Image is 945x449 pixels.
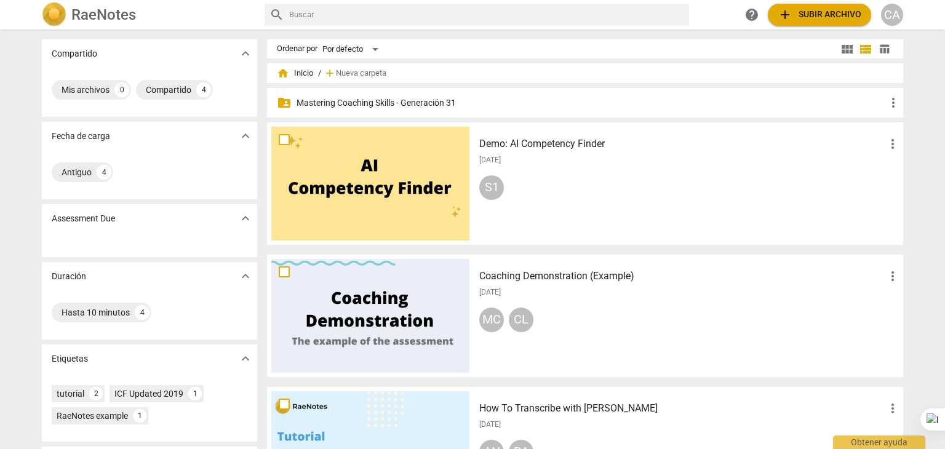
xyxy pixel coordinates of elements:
[133,409,146,423] div: 1
[62,306,130,319] div: Hasta 10 minutos
[57,387,84,400] div: tutorial
[277,67,313,79] span: Inicio
[52,130,110,143] p: Fecha de carga
[768,4,871,26] button: Subir
[238,351,253,366] span: expand_more
[277,95,292,110] span: folder_shared
[188,387,202,400] div: 1
[271,259,899,373] a: Coaching Demonstration (Example)[DATE]MCCL
[885,269,900,284] span: more_vert
[838,40,856,58] button: Cuadrícula
[509,308,533,332] div: CL
[277,44,317,54] div: Ordenar por
[52,47,97,60] p: Compartido
[479,287,501,298] span: [DATE]
[52,270,86,283] p: Duración
[236,267,255,285] button: Mostrar más
[885,401,900,416] span: more_vert
[71,6,136,23] h2: RaeNotes
[238,46,253,61] span: expand_more
[196,82,211,97] div: 4
[57,410,128,422] div: RaeNotes example
[886,95,901,110] span: more_vert
[42,2,66,27] img: Logo
[322,39,383,59] div: Por defecto
[479,175,504,200] div: S1
[881,4,903,26] button: CA
[840,42,855,57] span: view_module
[52,212,115,225] p: Assessment Due
[52,352,88,365] p: Etiquetas
[879,43,890,55] span: table_chart
[297,97,886,109] p: Mastering Coaching Skills - Generación 31
[741,4,763,26] a: Obtener ayuda
[238,269,253,284] span: expand_more
[875,40,893,58] button: Tabla
[236,127,255,145] button: Mostrar más
[479,269,885,284] h3: Coaching Demonstration (Example)
[62,166,92,178] div: Antiguo
[336,69,386,78] span: Nueva carpeta
[236,209,255,228] button: Mostrar más
[778,7,861,22] span: Subir archivo
[269,7,284,22] span: search
[318,69,321,78] span: /
[856,40,875,58] button: Lista
[885,137,900,151] span: more_vert
[236,349,255,368] button: Mostrar más
[778,7,792,22] span: add
[479,419,501,430] span: [DATE]
[42,2,255,27] a: LogoRaeNotes
[238,211,253,226] span: expand_more
[324,67,336,79] span: add
[277,67,289,79] span: home
[135,305,150,320] div: 4
[238,129,253,143] span: expand_more
[62,84,110,96] div: Mis archivos
[89,387,103,400] div: 2
[289,5,684,25] input: Buscar
[833,435,925,449] div: Obtener ayuda
[479,401,885,416] h3: How To Transcribe with RaeNotes
[744,7,759,22] span: help
[479,137,885,151] h3: Demo: AI Competency Finder
[858,42,873,57] span: view_list
[114,387,183,400] div: ICF Updated 2019
[271,127,899,240] a: Demo: AI Competency Finder[DATE]S1
[114,82,129,97] div: 0
[479,308,504,332] div: MC
[146,84,191,96] div: Compartido
[479,155,501,165] span: [DATE]
[236,44,255,63] button: Mostrar más
[97,165,111,180] div: 4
